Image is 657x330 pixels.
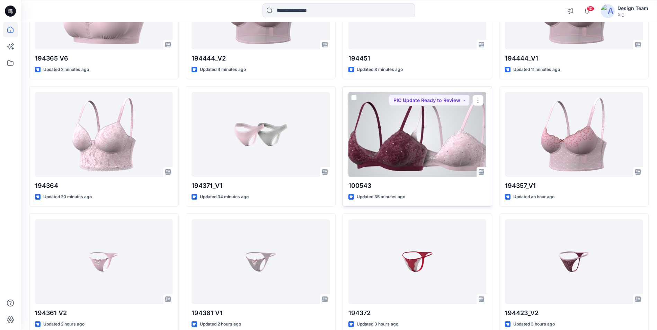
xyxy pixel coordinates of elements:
[348,54,486,63] p: 194451
[192,181,329,191] p: 194371_V1
[357,66,403,73] p: Updated 8 minutes ago
[505,219,643,304] a: 194423_V2
[618,4,648,12] div: Design Team
[505,308,643,318] p: 194423_V2
[192,308,329,318] p: 194361 V1
[348,219,486,304] a: 194372
[513,321,555,328] p: Updated 3 hours ago
[200,66,246,73] p: Updated 4 minutes ago
[192,54,329,63] p: 194444_V2
[505,92,643,177] a: 194357_V1
[192,219,329,304] a: 194361 V1
[348,92,486,177] a: 100543
[505,181,643,191] p: 194357_V1
[601,4,615,18] img: avatar
[43,321,85,328] p: Updated 2 hours ago
[348,181,486,191] p: 100543
[200,193,249,201] p: Updated 34 minutes ago
[505,54,643,63] p: 194444_V1
[348,308,486,318] p: 194372
[35,54,173,63] p: 194365 V6
[35,92,173,177] a: 194364
[35,308,173,318] p: 194361 V2
[200,321,241,328] p: Updated 2 hours ago
[587,6,594,11] span: 10
[192,92,329,177] a: 194371_V1
[513,193,554,201] p: Updated an hour ago
[357,321,398,328] p: Updated 3 hours ago
[618,12,648,18] div: PIC
[357,193,405,201] p: Updated 35 minutes ago
[43,66,89,73] p: Updated 2 minutes ago
[35,219,173,304] a: 194361 V2
[35,181,173,191] p: 194364
[513,66,560,73] p: Updated 11 minutes ago
[43,193,92,201] p: Updated 20 minutes ago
